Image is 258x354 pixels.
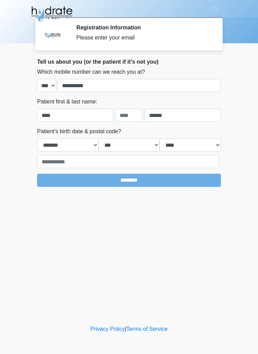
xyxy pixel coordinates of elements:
[37,68,145,76] label: Which mobile number can we reach you at?
[37,127,121,136] label: Patient's birth date & postal code?
[42,24,63,45] img: Agent Avatar
[37,58,221,65] h2: Tell us about you (or the patient if it's not you)
[126,326,167,332] a: Terms of Service
[37,98,97,106] label: Patient first & last name:
[76,34,210,42] div: Please enter your email
[30,5,73,22] img: Hydrate IV Bar - Glendale Logo
[125,326,126,332] a: |
[91,326,125,332] a: Privacy Policy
